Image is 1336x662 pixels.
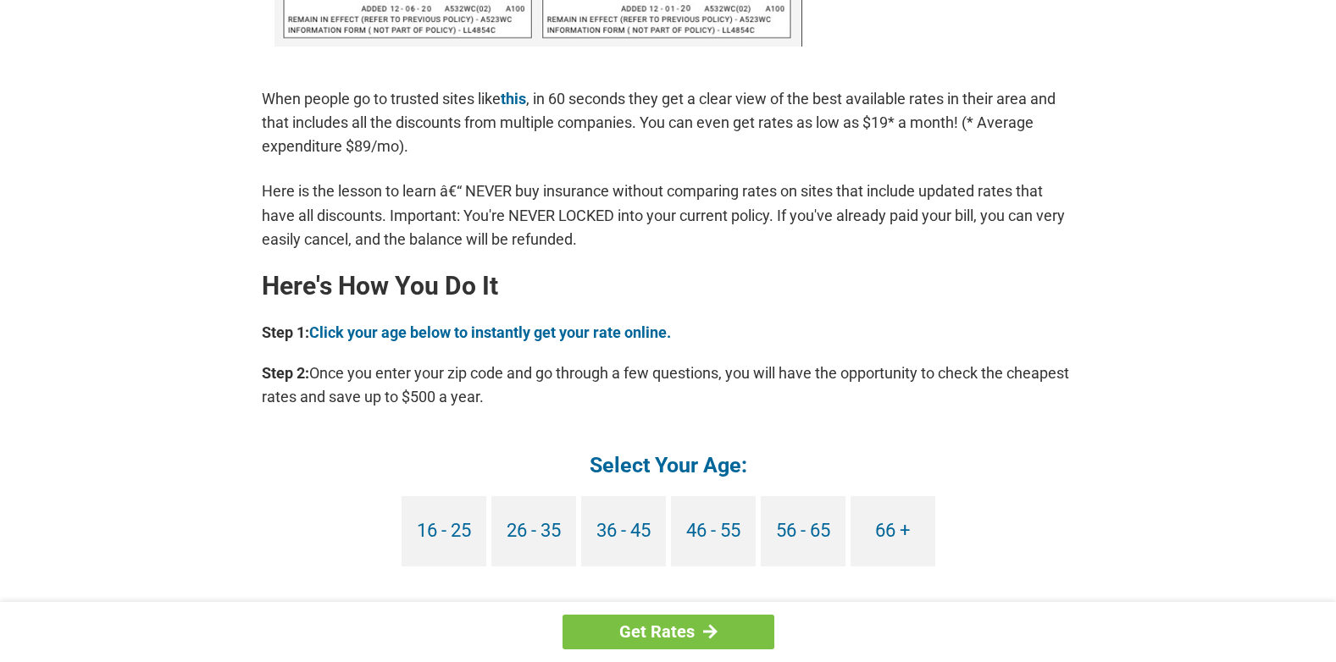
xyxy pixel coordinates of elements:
a: 16 - 25 [402,496,486,566]
a: 36 - 45 [581,496,666,566]
p: When people go to trusted sites like , in 60 seconds they get a clear view of the best available ... [262,87,1075,158]
a: this [501,90,526,108]
a: 66 + [851,496,935,566]
h2: Here's How You Do It [262,273,1075,300]
a: 46 - 55 [671,496,756,566]
p: Once you enter your zip code and go through a few questions, you will have the opportunity to che... [262,361,1075,409]
a: 26 - 35 [491,496,576,566]
p: Here is the lesson to learn â€“ NEVER buy insurance without comparing rates on sites that include... [262,179,1075,251]
b: Step 2: [262,364,309,382]
b: Step 1: [262,323,309,341]
a: Click your age below to instantly get your rate online. [309,323,671,341]
a: 56 - 65 [761,496,845,566]
a: Get Rates [563,615,774,649]
h4: Select Your Age: [262,451,1075,479]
